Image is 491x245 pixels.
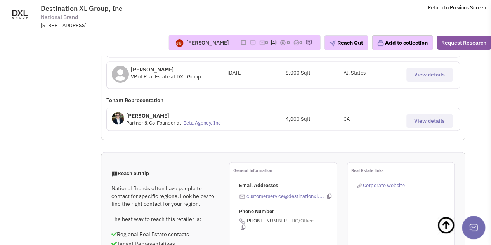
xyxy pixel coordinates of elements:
[126,112,223,120] p: [PERSON_NAME]
[239,217,337,229] span: [PHONE_NUMBER]
[351,166,455,174] p: Real Estate links
[329,40,335,47] img: plane.png
[227,70,285,77] div: [DATE]
[428,4,486,11] a: Return to Previous Screen
[305,40,312,46] img: research-icon.png
[324,35,368,50] button: Reach Out
[246,193,324,199] a: customerservice@destinationxl....
[106,96,460,104] p: Tenant Representation
[357,182,405,188] a: Corporate website
[372,35,433,50] button: Add to collection
[112,112,124,124] img: rUjfhY7r1kSrZh3ZEBce_Q.jpg
[285,70,343,77] div: 8,000 Sqft
[186,39,229,47] div: [PERSON_NAME]
[250,40,256,46] img: icon-note.png
[41,4,122,13] span: Destination XL Group, Inc
[111,170,149,176] span: Reach out tip
[406,68,453,82] button: View details
[299,39,302,46] span: 0
[288,217,314,224] span: –HQ/Office
[265,39,268,46] span: 0
[111,230,219,238] p: Regional Real Estate contacts
[287,39,290,46] span: 0
[437,36,491,50] button: Request Research
[131,66,201,73] p: [PERSON_NAME]
[41,13,78,21] span: National Brand
[414,117,445,124] span: View details
[111,215,219,222] p: The best way to reach this retailer is:
[177,120,181,126] span: at
[363,182,405,188] span: Corporate website
[285,116,343,123] div: 4,000 Sqft
[344,116,401,123] div: CA
[259,40,265,46] img: icon-email-active-16.png
[293,40,299,46] img: TaskCount.png
[279,40,286,46] img: icon-dealamount.png
[41,22,243,30] div: [STREET_ADDRESS]
[239,182,337,189] p: Email Addresses
[111,184,219,207] p: National Brands often have people to contact for specific regions. Look below to find the right c...
[126,120,175,126] span: Partner & Co-Founder
[183,120,221,126] a: Beta Agency, Inc
[239,218,245,224] img: icon-phone.png
[239,208,337,215] p: Phone Number
[406,114,453,128] button: View details
[414,71,445,78] span: View details
[131,73,201,80] span: VP of Real Estate at DXL Group
[344,70,401,77] p: All States
[357,183,362,188] img: reachlinkicon.png
[239,193,245,200] img: icon-email-active-16.png
[233,166,337,174] p: General information
[377,40,384,47] img: icon-collection-lavender.png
